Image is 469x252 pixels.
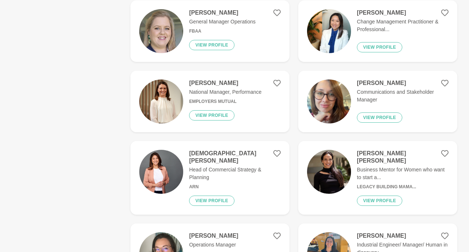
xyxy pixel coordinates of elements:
[357,184,448,190] h6: Legacy Building Mama...
[357,150,448,164] h4: [PERSON_NAME] [PERSON_NAME]
[298,141,457,215] a: [PERSON_NAME] [PERSON_NAME]Business Mentor for Women who want to start a...Legacy Building Mama.....
[298,71,457,132] a: [PERSON_NAME]Communications and Stakeholder ManagerView profile
[357,42,402,52] button: View profile
[357,79,448,87] h4: [PERSON_NAME]
[298,0,457,62] a: [PERSON_NAME]Change Management Practitioner & Professional...View profile
[189,232,238,240] h4: [PERSON_NAME]
[357,18,448,33] p: Change Management Practitioner & Professional...
[357,232,448,240] h4: [PERSON_NAME]
[357,166,448,181] p: Business Mentor for Women who want to start a...
[130,71,289,132] a: [PERSON_NAME]National Manager, PerformanceEmployers MutualView profile
[357,9,448,16] h4: [PERSON_NAME]
[189,166,281,181] p: Head of Commercial Strategy & Planning
[139,79,183,123] img: 5ab5ad24edde1a3c5c9d474f73bdb601f98509d3-800x800.jpg
[189,79,262,87] h4: [PERSON_NAME]
[189,184,281,190] h6: ARN
[139,9,183,53] img: efb1e6baca0963a48562ed9088362cce1bcfd126-800x800.jpg
[307,79,351,123] img: 85e597aa383e4e8ce0c784e45bd125d70f8b85ee-2316x3088.jpg
[189,18,255,26] p: General Manager Operations
[189,196,234,206] button: View profile
[130,0,289,62] a: [PERSON_NAME]General Manager OperationsFBAAView profile
[189,40,234,50] button: View profile
[307,150,351,194] img: 00786494d655bbfd6cdfef4bfe9a954db4e7dda2-1499x2000.jpg
[130,141,289,215] a: [DEMOGRAPHIC_DATA][PERSON_NAME]Head of Commercial Strategy & PlanningARNView profile
[357,88,448,104] p: Communications and Stakeholder Manager
[139,150,183,194] img: 4d1c7f7746f2fff1e46c46b011adf31788681efc-2048x1365.jpg
[189,241,238,249] p: Operations Manager
[189,9,255,16] h4: [PERSON_NAME]
[357,196,402,206] button: View profile
[189,88,262,96] p: National Manager, Performance
[189,99,262,104] h6: Employers Mutual
[357,112,402,123] button: View profile
[307,9,351,53] img: 8e2d60b4ee42f5db95c14d8cbcd97b5eebefdedf-1552x1585.jpg
[189,150,281,164] h4: [DEMOGRAPHIC_DATA][PERSON_NAME]
[189,110,234,121] button: View profile
[189,29,255,34] h6: FBAA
